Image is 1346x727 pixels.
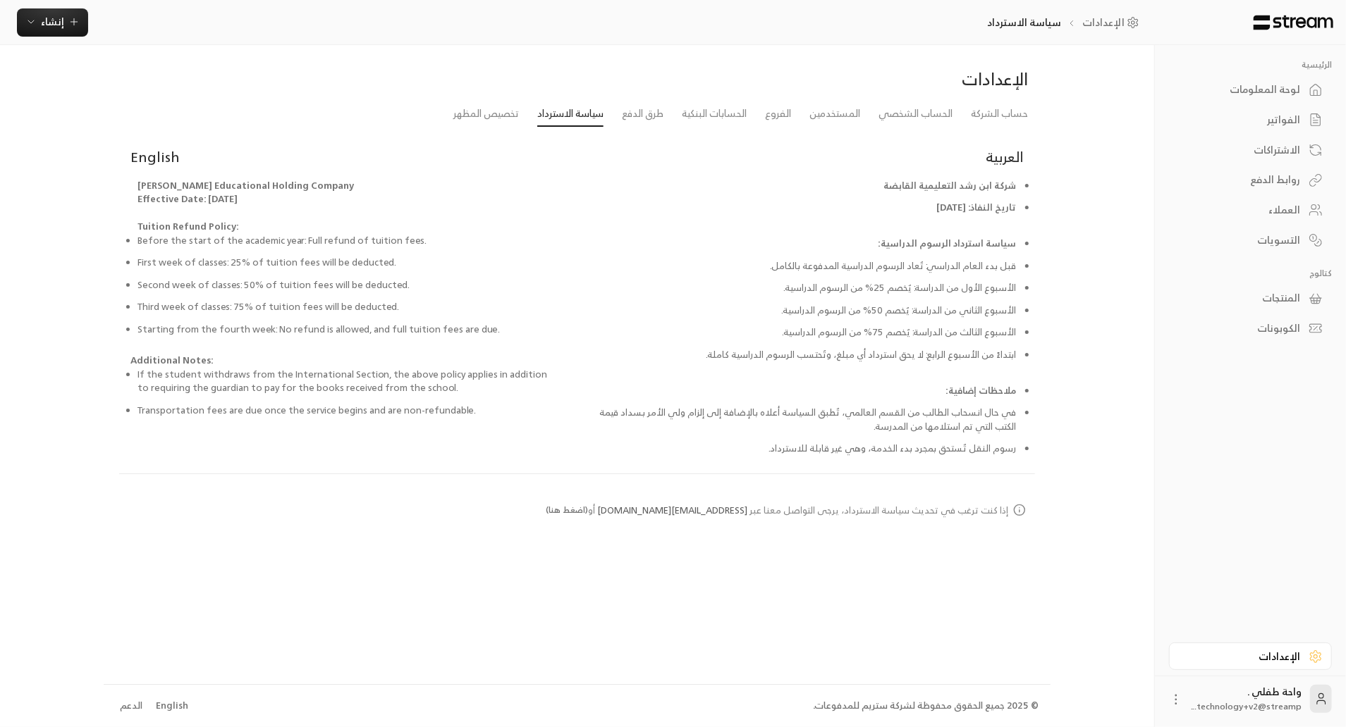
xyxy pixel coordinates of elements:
[596,304,1017,326] li: الأسبوع الثاني من الدراسة: يُخصم 50% من الرسوم الدراسية.
[41,13,64,30] span: إنشاء
[596,348,1017,371] li: ابتداءً من الأسبوع الرابع: لا يحق استرداد أي مبلغ، وتُحتسب الرسوم الدراسية كاملة.
[453,101,519,126] a: تخصيص المظهر
[115,693,147,719] a: الدعم
[1187,82,1300,97] div: لوحة المعلومات
[596,406,1017,442] li: في حال انسحاب الطالب من القسم العالمي، تُطبق السياسة أعلاه بالإضافة إلى إلزام ولي الأمر بسداد قيم...
[596,281,1017,304] li: الأسبوع الأول من الدراسة: يُخصم 25% من الرسوم الدراسية.
[1187,321,1300,335] div: الكوبونات
[682,101,747,126] a: الحسابات البنكية
[138,191,238,207] b: Effective Date: [DATE]
[584,68,1028,90] div: الإعدادات
[1169,315,1332,342] a: الكوبونات
[987,15,1144,30] nav: breadcrumb
[1169,106,1332,134] a: الفواتير
[138,256,559,278] li: First week of classes: 25% of tuition fees will be deducted.
[138,278,559,301] li: Second week of classes: 50% of tuition fees will be deducted.
[1082,15,1144,30] a: الإعدادات
[809,101,860,126] a: المستخدمين
[1169,226,1332,254] a: التسويات
[879,235,1017,251] b: سياسة استرداد الرسوم الدراسية:
[156,699,188,713] div: English
[813,699,1039,713] div: © 2025 جميع الحقوق محفوظة لشركة ستريم للمدفوعات.
[884,178,1017,194] b: شركة ابن رشد التعليمية القابضة
[596,502,750,518] a: [EMAIL_ADDRESS][DOMAIN_NAME]
[765,101,791,126] a: الفروع
[622,101,663,126] a: طرق الدفع
[1187,173,1300,187] div: روابط الدفع
[596,259,1017,282] li: قبل بدء العام الدراسي: تُعاد الرسوم الدراسية المدفوعة بالكامل.
[138,368,559,404] li: If the student withdraws from the International Section, the above policy applies in addition to ...
[138,323,559,345] li: Starting from the fourth week: No refund is allowed, and full tuition fees are due.
[1187,113,1300,127] div: الفواتير
[971,101,1028,126] a: حساب الشركة
[126,497,1028,518] div: إذا كنت ترغب في تحديث سياسة الاسترداد، يرجى التواصل معنا عبر أو
[946,383,1017,399] b: ملاحظات إضافية:
[1187,650,1300,664] div: الإعدادات
[546,504,589,516] button: (اضغط هنا)
[17,8,88,37] button: إنشاء
[131,147,566,167] div: English
[987,15,1061,30] p: سياسة الاسترداد
[1252,15,1335,30] img: Logo
[138,404,559,426] li: Transportation fees are due once the service begins and are non-refundable.
[1169,268,1332,279] p: كتالوج
[1169,166,1332,194] a: روابط الدفع
[1169,76,1332,104] a: لوحة المعلومات
[1169,285,1332,312] a: المنتجات
[589,147,1024,167] div: العربية
[1169,197,1332,224] a: العملاء
[537,101,604,127] a: سياسة الاسترداد
[131,352,214,368] b: Additional Notes:
[1169,642,1332,670] a: الإعدادات
[1187,233,1300,247] div: التسويات
[937,199,1017,216] b: تاريخ النفاذ: [DATE]
[596,325,1017,348] li: الأسبوع الثالث من الدراسة: يُخصم 75% من الرسوم الدراسية.
[1192,699,1302,714] span: technology+v2@streamp...
[138,300,559,323] li: Third week of classes: 75% of tuition fees will be deducted.
[138,234,559,256] li: Before the start of the academic year: Full refund of tuition fees.
[1187,291,1300,305] div: المنتجات
[879,101,953,126] a: الحساب الشخصي
[1192,685,1302,713] div: واحة طفلي .
[1169,136,1332,163] a: الاشتراكات
[1169,59,1332,70] p: الرئيسية
[1187,203,1300,217] div: العملاء
[1187,143,1300,157] div: الاشتراكات
[596,442,1017,464] li: رسوم النقل تُستحق بمجرد بدء الخدمة، وهي غير قابلة للاسترداد.
[138,178,355,194] b: [PERSON_NAME] Educational Holding Company
[138,218,240,235] b: Tuition Refund Policy:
